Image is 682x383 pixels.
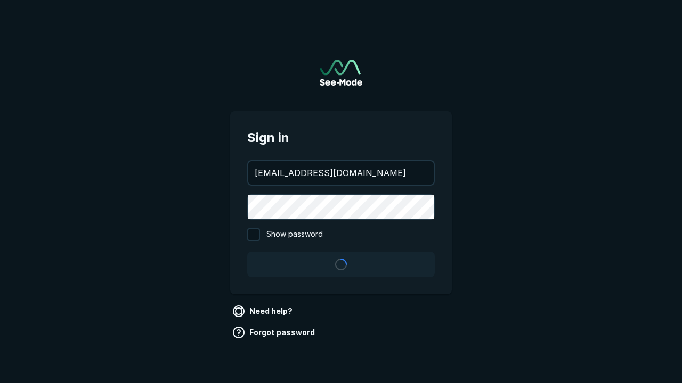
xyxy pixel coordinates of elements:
img: See-Mode Logo [320,60,362,86]
a: Go to sign in [320,60,362,86]
a: Need help? [230,303,297,320]
span: Show password [266,228,323,241]
a: Forgot password [230,324,319,341]
span: Sign in [247,128,435,147]
input: your@email.com [248,161,434,185]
